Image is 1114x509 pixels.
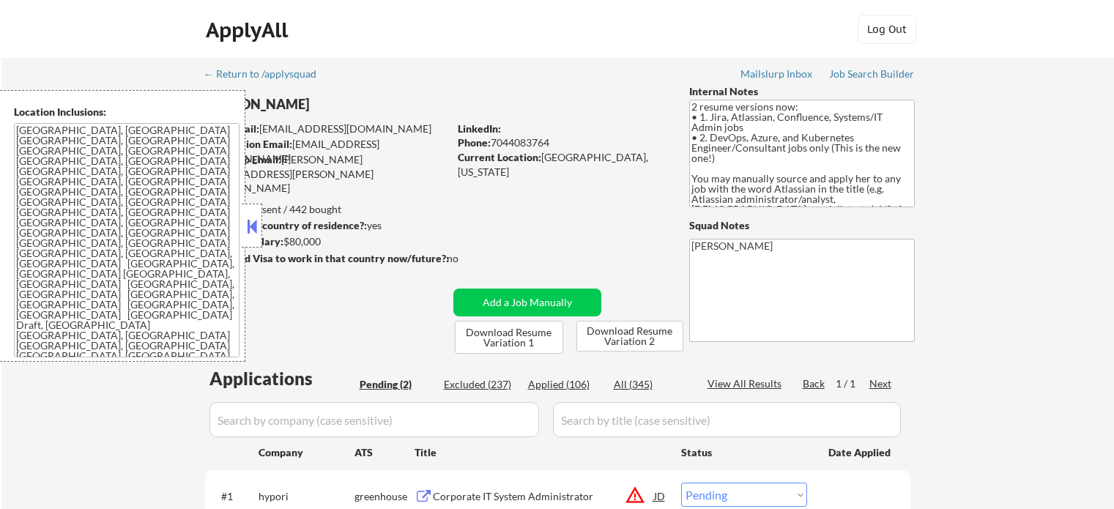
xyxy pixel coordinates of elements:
[708,376,786,391] div: View All Results
[259,489,354,504] div: hypori
[14,105,239,119] div: Location Inclusions:
[433,489,654,504] div: Corporate IT System Administrator
[259,445,354,460] div: Company
[209,402,539,437] input: Search by company (case sensitive)
[828,445,893,460] div: Date Applied
[625,485,645,505] button: warning_amber
[204,68,330,83] a: ← Return to /applysquad
[614,377,687,392] div: All (345)
[206,18,292,42] div: ApplyAll
[221,489,247,504] div: #1
[204,218,444,233] div: yes
[836,376,869,391] div: 1 / 1
[204,234,448,249] div: $80,000
[205,252,449,264] strong: Will need Visa to work in that country now/future?:
[553,402,901,437] input: Search by title (case sensitive)
[740,69,814,79] div: Mailslurp Inbox
[360,377,433,392] div: Pending (2)
[204,219,367,231] strong: Can work in country of residence?:
[354,489,415,504] div: greenhouse
[204,69,330,79] div: ← Return to /applysquad
[204,202,448,217] div: 344 sent / 442 bought
[205,152,448,196] div: [PERSON_NAME][EMAIL_ADDRESS][PERSON_NAME][DOMAIN_NAME]
[209,370,354,387] div: Applications
[453,289,601,316] button: Add a Job Manually
[458,135,665,150] div: 7044083764
[458,151,541,163] strong: Current Location:
[528,377,601,392] div: Applied (106)
[205,95,506,114] div: [PERSON_NAME]
[829,69,915,79] div: Job Search Builder
[415,445,667,460] div: Title
[689,84,915,99] div: Internal Notes
[458,150,665,179] div: [GEOGRAPHIC_DATA], [US_STATE]
[576,321,683,352] button: Download Resume Variation 2
[458,136,491,149] strong: Phone:
[444,377,517,392] div: Excluded (237)
[858,15,916,44] button: Log Out
[455,321,563,354] button: Download Resume Variation 1
[206,122,448,136] div: [EMAIL_ADDRESS][DOMAIN_NAME]
[803,376,826,391] div: Back
[206,137,448,166] div: [EMAIL_ADDRESS][DOMAIN_NAME]
[653,483,667,509] div: JD
[740,68,814,83] a: Mailslurp Inbox
[689,218,915,233] div: Squad Notes
[681,439,807,465] div: Status
[829,68,915,83] a: Job Search Builder
[447,251,489,266] div: no
[458,122,501,135] strong: LinkedIn:
[869,376,893,391] div: Next
[354,445,415,460] div: ATS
